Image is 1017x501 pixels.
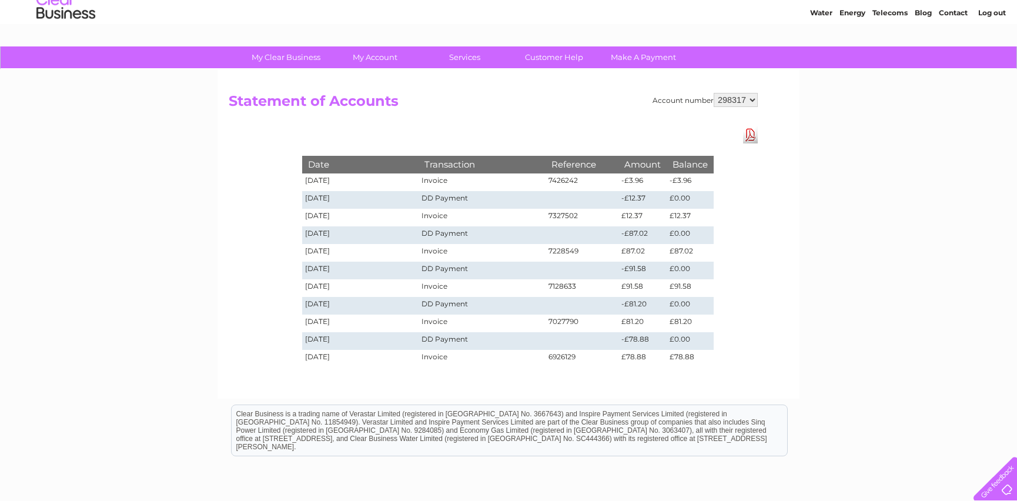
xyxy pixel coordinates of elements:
[618,191,667,209] td: -£12.37
[419,262,546,279] td: DD Payment
[939,50,968,59] a: Contact
[302,156,419,173] th: Date
[302,244,419,262] td: [DATE]
[419,191,546,209] td: DD Payment
[419,332,546,350] td: DD Payment
[419,156,546,173] th: Transaction
[872,50,908,59] a: Telecoms
[618,226,667,244] td: -£87.02
[546,244,618,262] td: 7228549
[839,50,865,59] a: Energy
[618,244,667,262] td: £87.02
[618,350,667,368] td: £78.88
[667,297,714,315] td: £0.00
[653,93,758,107] div: Account number
[978,50,1006,59] a: Log out
[302,350,419,368] td: [DATE]
[302,226,419,244] td: [DATE]
[302,279,419,297] td: [DATE]
[743,126,758,143] a: Download Pdf
[667,244,714,262] td: £87.02
[618,297,667,315] td: -£81.20
[302,173,419,191] td: [DATE]
[595,46,692,68] a: Make A Payment
[667,191,714,209] td: £0.00
[618,315,667,332] td: £81.20
[419,297,546,315] td: DD Payment
[506,46,603,68] a: Customer Help
[546,156,618,173] th: Reference
[667,279,714,297] td: £91.58
[327,46,424,68] a: My Account
[419,173,546,191] td: Invoice
[302,332,419,350] td: [DATE]
[546,315,618,332] td: 7027790
[667,173,714,191] td: -£3.96
[419,226,546,244] td: DD Payment
[618,173,667,191] td: -£3.96
[302,297,419,315] td: [DATE]
[416,46,513,68] a: Services
[302,315,419,332] td: [DATE]
[419,209,546,226] td: Invoice
[546,173,618,191] td: 7426242
[302,191,419,209] td: [DATE]
[302,209,419,226] td: [DATE]
[419,244,546,262] td: Invoice
[419,279,546,297] td: Invoice
[419,350,546,368] td: Invoice
[618,209,667,226] td: £12.37
[302,262,419,279] td: [DATE]
[546,279,618,297] td: 7128633
[618,332,667,350] td: -£78.88
[419,315,546,332] td: Invoice
[546,350,618,368] td: 6926129
[795,6,877,21] a: 0333 014 3131
[915,50,932,59] a: Blog
[810,50,832,59] a: Water
[36,31,96,66] img: logo.png
[618,262,667,279] td: -£91.58
[667,262,714,279] td: £0.00
[667,156,714,173] th: Balance
[546,209,618,226] td: 7327502
[618,279,667,297] td: £91.58
[237,46,334,68] a: My Clear Business
[618,156,667,173] th: Amount
[667,350,714,368] td: £78.88
[229,93,758,115] h2: Statement of Accounts
[667,209,714,226] td: £12.37
[667,332,714,350] td: £0.00
[667,315,714,332] td: £81.20
[232,6,787,57] div: Clear Business is a trading name of Verastar Limited (registered in [GEOGRAPHIC_DATA] No. 3667643...
[667,226,714,244] td: £0.00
